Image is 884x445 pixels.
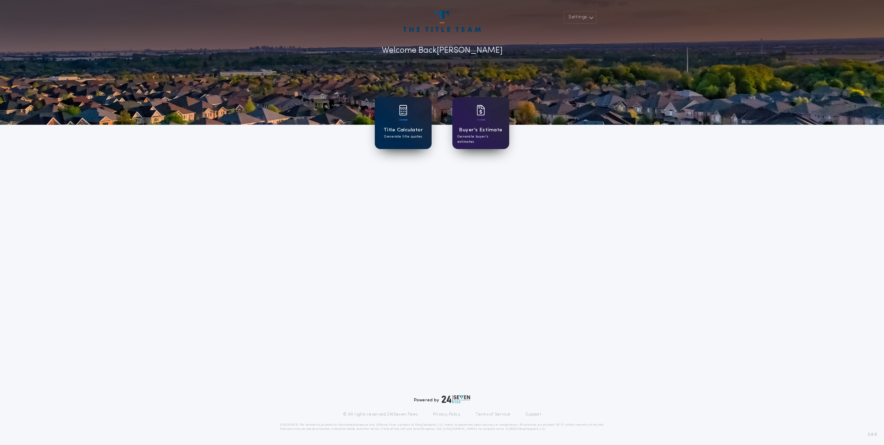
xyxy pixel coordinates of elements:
img: card icon [399,105,407,115]
img: card icon [477,105,485,115]
span: 3.8.0 [868,431,877,438]
h1: Buyer's Estimate [459,126,502,134]
p: Generate title quotes [384,134,422,139]
a: Privacy Policy [433,412,461,417]
a: Terms of Service [476,412,510,417]
h1: Title Calculator [383,126,423,134]
img: account-logo [403,11,481,32]
div: Powered by [414,395,470,403]
a: [URL][DOMAIN_NAME] [443,428,477,430]
button: Settings [564,11,596,24]
a: Support [525,412,541,417]
p: © All rights reserved. 24|Seven Fees [343,412,418,417]
p: DISCLAIMER: This estimate is provided for informational purposes only. 24|Seven Fees, a product o... [280,423,604,431]
img: logo [442,395,470,403]
a: card iconBuyer's EstimateGenerate buyer's estimates [452,97,509,149]
p: Generate buyer's estimates [457,134,504,145]
a: card iconTitle CalculatorGenerate title quotes [375,97,432,149]
p: Welcome Back [PERSON_NAME] [382,44,503,57]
